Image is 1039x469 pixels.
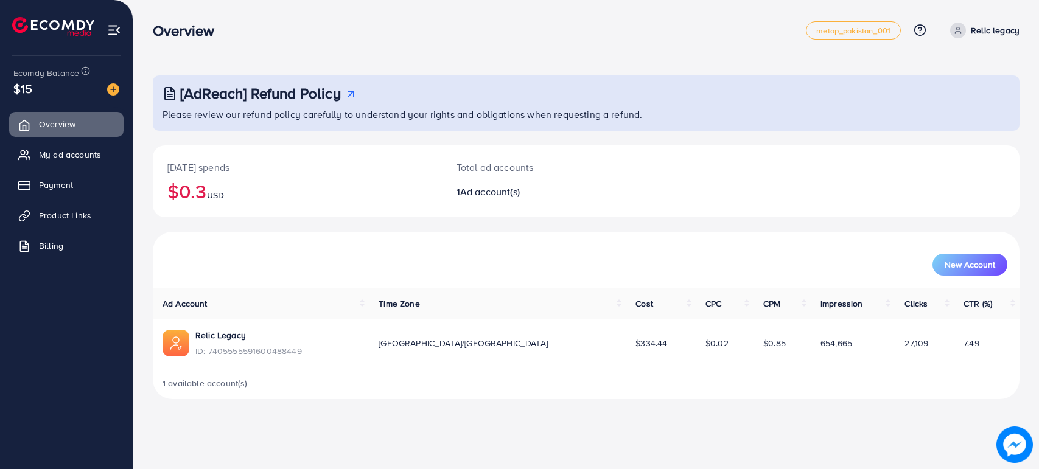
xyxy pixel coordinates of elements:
img: image [996,426,1033,463]
span: New Account [945,260,995,269]
span: ID: 7405555591600488449 [195,345,302,357]
img: ic-ads-acc.e4c84228.svg [163,330,189,356]
a: Relic Legacy [195,329,302,341]
span: Cost [635,297,653,310]
a: Payment [9,173,124,197]
span: CTR (%) [964,297,992,310]
h3: Overview [153,22,224,40]
span: USD [207,189,224,201]
a: My ad accounts [9,142,124,167]
span: 27,109 [904,337,928,349]
button: New Account [932,254,1007,276]
span: $0.85 [763,337,786,349]
img: image [107,83,119,96]
span: CPM [763,297,780,310]
span: 1 available account(s) [163,377,248,389]
h2: 1 [457,186,644,198]
span: 7.49 [964,337,979,349]
img: logo [12,17,94,36]
a: Billing [9,234,124,258]
p: Total ad accounts [457,160,644,175]
span: Impression [820,297,863,310]
h3: [AdReach] Refund Policy [180,85,341,102]
a: Overview [9,112,124,136]
span: $0.02 [705,337,729,349]
p: Relic legacy [971,23,1020,38]
span: Payment [39,179,73,191]
span: Overview [39,118,75,130]
img: menu [107,23,121,37]
a: Relic legacy [945,23,1020,38]
p: [DATE] spends [167,160,427,175]
a: metap_pakistan_001 [806,21,901,40]
span: Ad Account [163,297,208,310]
h2: $0.3 [167,179,427,203]
span: metap_pakistan_001 [816,27,890,35]
span: My ad accounts [39,148,101,161]
span: Ecomdy Balance [13,67,79,79]
span: Billing [39,240,63,252]
span: Clicks [904,297,928,310]
span: Ad account(s) [460,185,520,198]
a: Product Links [9,203,124,228]
span: Product Links [39,209,91,221]
p: Please review our refund policy carefully to understand your rights and obligations when requesti... [163,107,1012,122]
span: 654,665 [820,337,852,349]
span: CPC [705,297,721,310]
span: Time Zone [379,297,419,310]
span: [GEOGRAPHIC_DATA]/[GEOGRAPHIC_DATA] [379,337,548,349]
span: $15 [13,80,32,97]
span: $334.44 [635,337,667,349]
